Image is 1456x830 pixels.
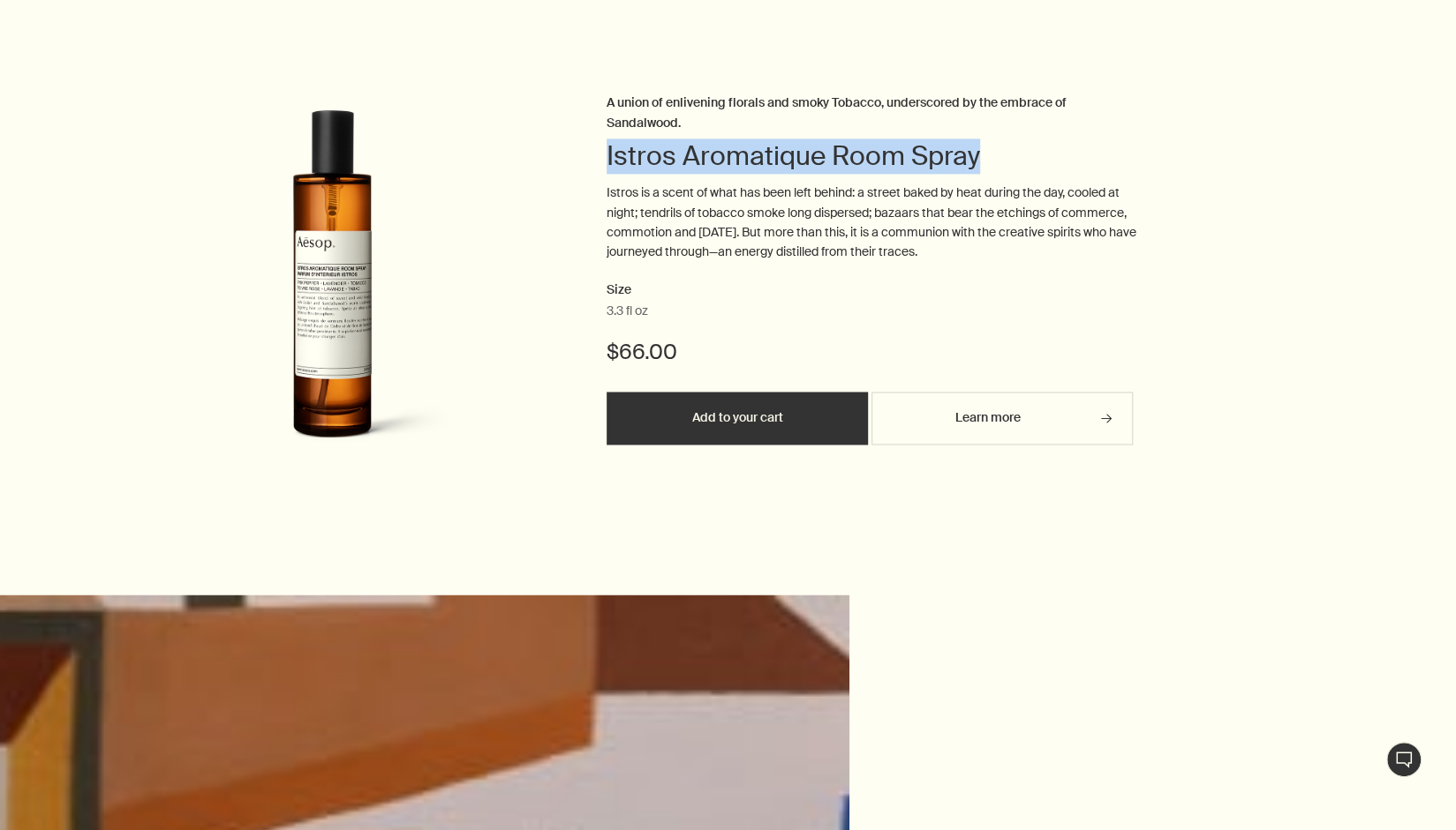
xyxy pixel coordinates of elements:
[607,138,1136,174] h2: Istros Aromatique Room Spray
[607,93,1136,135] h3: A union of enlivening florals and smoky Tobacco, underscored by the embrace of Sandalwood.
[607,303,648,320] span: 3.3 fl oz
[1386,742,1422,777] button: Live Assistance
[607,183,1136,262] p: Istros is a scent of what has been left behind: a street baked by heat during the day, cooled at ...
[178,109,485,462] img: Istros Aromatique Room Spray in amber glass bottle
[607,280,1136,301] h2: Size
[871,392,1133,445] a: Learn more
[607,338,677,366] span: $66.00
[607,392,868,445] button: Add to your cart - $66.00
